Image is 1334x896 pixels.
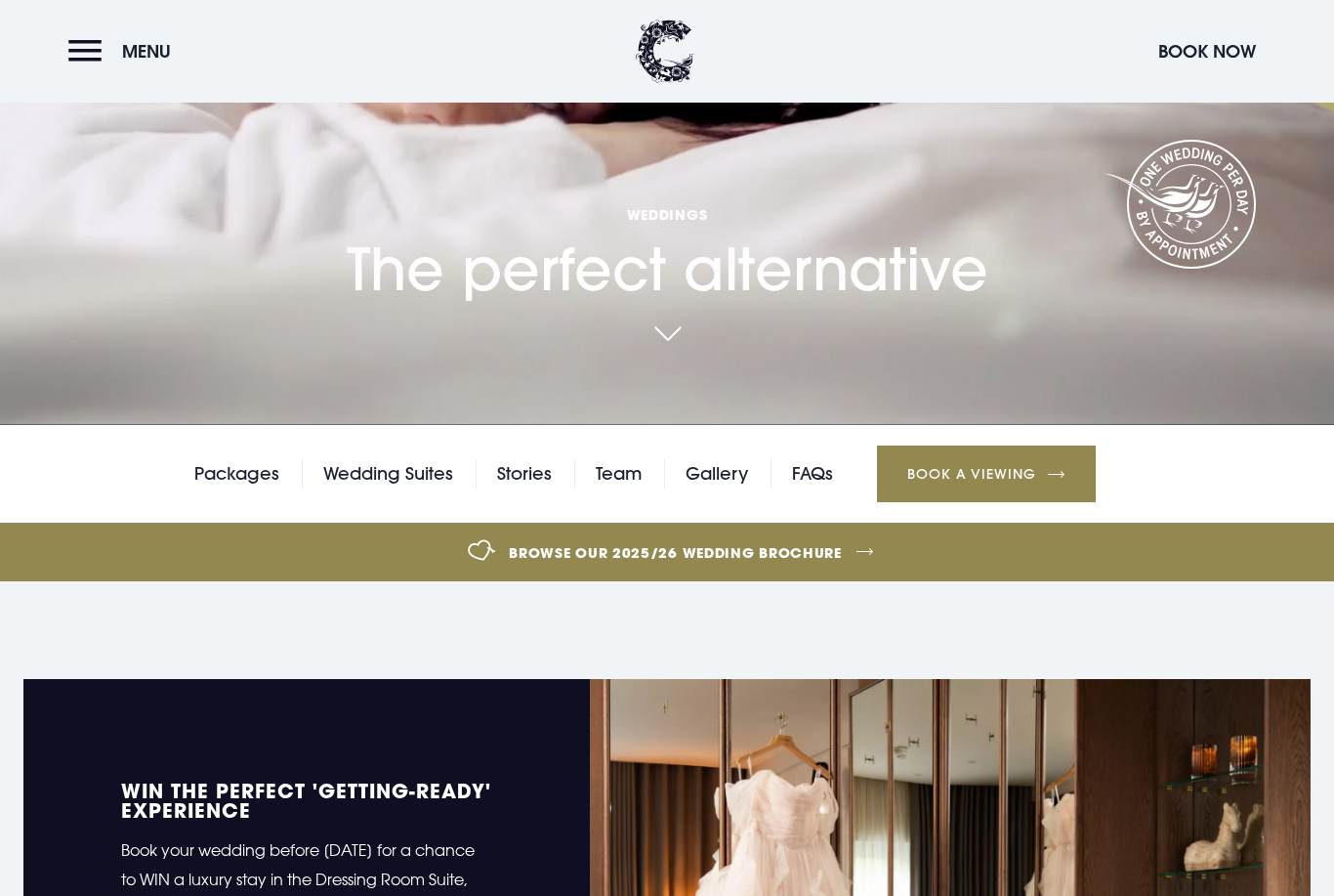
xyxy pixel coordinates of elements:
h1: The perfect alternative [347,95,988,304]
span: Menu [122,40,171,63]
button: Menu [68,30,181,72]
img: Clandeboye Lodge [636,20,694,83]
a: Book a Viewing [877,446,1096,502]
a: FAQs [792,459,833,489]
a: Packages [194,459,279,489]
span: Weddings [347,205,988,224]
a: Wedding Suites [323,459,453,489]
a: Stories [497,459,552,489]
button: Book Now [1148,30,1266,72]
a: Gallery [686,459,748,489]
h5: WIN the perfect 'Getting-Ready' experience [121,781,492,820]
a: Team [596,459,642,489]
